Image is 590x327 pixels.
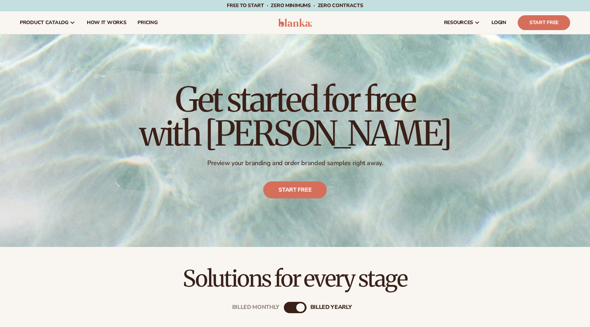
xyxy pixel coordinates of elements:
a: pricing [132,11,163,34]
p: Preview your branding and order branded samples right away. [139,159,451,167]
a: LOGIN [486,11,512,34]
div: billed Yearly [310,304,352,311]
span: LOGIN [491,20,506,26]
a: resources [438,11,486,34]
span: How It Works [87,20,127,26]
a: Start free [263,182,327,199]
h1: Get started for free with [PERSON_NAME] [139,83,451,151]
span: product catalog [20,20,68,26]
span: Free to start · ZERO minimums · ZERO contracts [227,2,363,9]
span: resources [444,20,473,26]
a: product catalog [14,11,81,34]
div: Billed Monthly [232,304,280,311]
span: pricing [137,20,157,26]
a: How It Works [81,11,132,34]
h2: Solutions for every stage [20,267,570,291]
img: logo [278,18,312,27]
a: Start Free [518,15,570,30]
